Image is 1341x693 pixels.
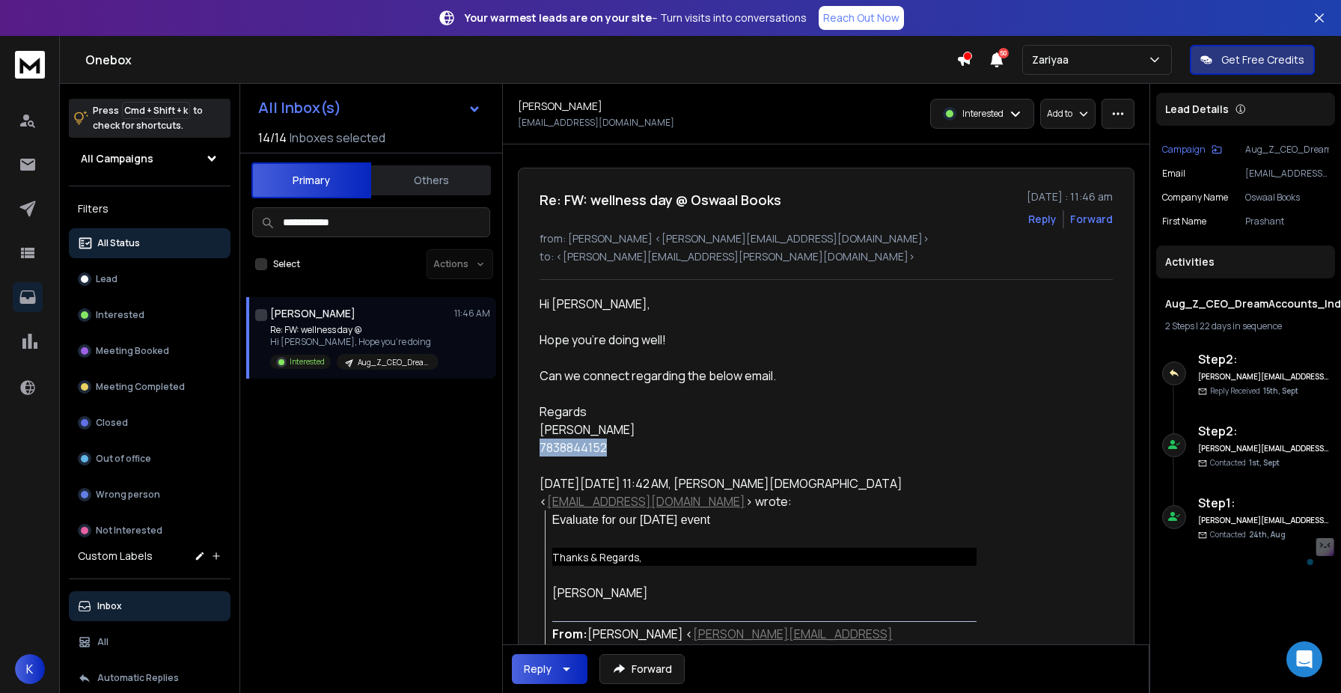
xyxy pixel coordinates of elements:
[1190,45,1315,75] button: Get Free Credits
[270,306,355,321] h1: [PERSON_NAME]
[998,48,1009,58] span: 50
[1249,529,1286,540] span: 24th, Aug
[1165,296,1326,311] h1: Aug_Z_CEO_DreamAccounts_India
[540,295,977,313] div: Hi [PERSON_NAME],
[1162,144,1206,156] p: Campaign
[823,10,899,25] p: Reach Out Now
[599,654,685,684] button: Forward
[122,102,190,119] span: Cmd + Shift + k
[69,144,230,174] button: All Campaigns
[1221,52,1304,67] p: Get Free Credits
[1162,192,1228,204] p: Company Name
[540,367,977,385] div: Can we connect regarding the below email.
[270,324,439,336] p: Re: FW: wellness day @
[1245,168,1329,180] p: [EMAIL_ADDRESS][DOMAIN_NAME]
[547,493,745,510] a: [EMAIL_ADDRESS][DOMAIN_NAME]
[1198,350,1329,368] h6: Step 2 :
[1245,144,1329,156] p: Aug_Z_CEO_DreamAccounts_India
[454,308,490,320] p: 11:46 AM
[1200,320,1282,332] span: 22 days in sequence
[97,600,122,612] p: Inbox
[540,189,781,210] h1: Re: FW: wellness day @ Oswaal Books
[371,164,491,197] button: Others
[69,591,230,621] button: Inbox
[518,117,674,129] p: [EMAIL_ADDRESS][DOMAIN_NAME]
[97,672,179,684] p: Automatic Replies
[540,421,977,439] div: [PERSON_NAME]
[1162,216,1206,228] p: First Name
[93,103,203,133] p: Press to check for shortcuts.
[273,258,300,270] label: Select
[1028,212,1057,227] button: Reply
[69,264,230,294] button: Lead
[552,626,893,660] a: [PERSON_NAME][EMAIL_ADDRESS][PERSON_NAME][DOMAIN_NAME]
[1245,216,1329,228] p: Prashant
[1198,494,1329,512] h6: Step 1 :
[15,51,45,79] img: logo
[246,93,493,123] button: All Inbox(s)
[69,663,230,693] button: Automatic Replies
[1165,102,1229,117] p: Lead Details
[69,198,230,219] h3: Filters
[1198,371,1329,382] h6: [PERSON_NAME][EMAIL_ADDRESS][PERSON_NAME][DOMAIN_NAME]
[819,6,904,30] a: Reach Out Now
[1156,245,1335,278] div: Activities
[69,480,230,510] button: Wrong person
[1165,320,1194,332] span: 2 Steps
[524,662,552,677] div: Reply
[540,474,977,510] div: [DATE][DATE] 11:42 AM, [PERSON_NAME][DEMOGRAPHIC_DATA] < > wrote:
[1210,385,1298,397] p: Reply Received
[1047,108,1072,120] p: Add to
[1165,320,1326,332] div: |
[96,453,151,465] p: Out of office
[552,626,587,642] span: From:
[290,129,385,147] h3: Inboxes selected
[962,108,1004,120] p: Interested
[78,549,153,564] h3: Custom Labels
[96,489,160,501] p: Wrong person
[540,403,977,421] div: Regards
[96,381,185,393] p: Meeting Completed
[1249,457,1280,468] span: 1st, Sept
[540,439,977,457] div: 7838844152
[540,249,1113,264] p: to: <[PERSON_NAME][EMAIL_ADDRESS][PERSON_NAME][DOMAIN_NAME]>
[69,627,230,657] button: All
[465,10,807,25] p: – Turn visits into conversations
[1162,144,1222,156] button: Campaign
[512,654,587,684] button: Reply
[1198,515,1329,526] h6: [PERSON_NAME][EMAIL_ADDRESS][PERSON_NAME][DOMAIN_NAME]
[258,129,287,147] span: 14 / 14
[358,357,430,368] p: Aug_Z_CEO_DreamAccounts_India
[270,336,439,348] p: Hi [PERSON_NAME], Hope you’re doing
[1210,529,1286,540] p: Contacted
[81,151,153,166] h1: All Campaigns
[1263,385,1298,396] span: 15th, Sept
[97,237,140,249] p: All Status
[1162,168,1185,180] p: Email
[552,551,642,564] span: Thanks & Regards,
[290,356,325,367] p: Interested
[96,417,128,429] p: Closed
[69,300,230,330] button: Interested
[69,444,230,474] button: Out of office
[1286,641,1322,677] div: Open Intercom Messenger
[552,584,977,602] p: [PERSON_NAME]
[15,654,45,684] button: K
[69,408,230,438] button: Closed
[69,372,230,402] button: Meeting Completed
[1198,422,1329,440] h6: Step 2 :
[1070,212,1113,227] div: Forward
[1032,52,1075,67] p: Zariyaa
[69,336,230,366] button: Meeting Booked
[540,231,1113,246] p: from: [PERSON_NAME] <[PERSON_NAME][EMAIL_ADDRESS][DOMAIN_NAME]>
[85,51,956,69] h1: Onebox
[96,345,169,357] p: Meeting Booked
[96,525,162,537] p: Not Interested
[1210,457,1280,468] p: Contacted
[1027,189,1113,204] p: [DATE] : 11:46 am
[518,99,602,114] h1: [PERSON_NAME]
[251,162,371,198] button: Primary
